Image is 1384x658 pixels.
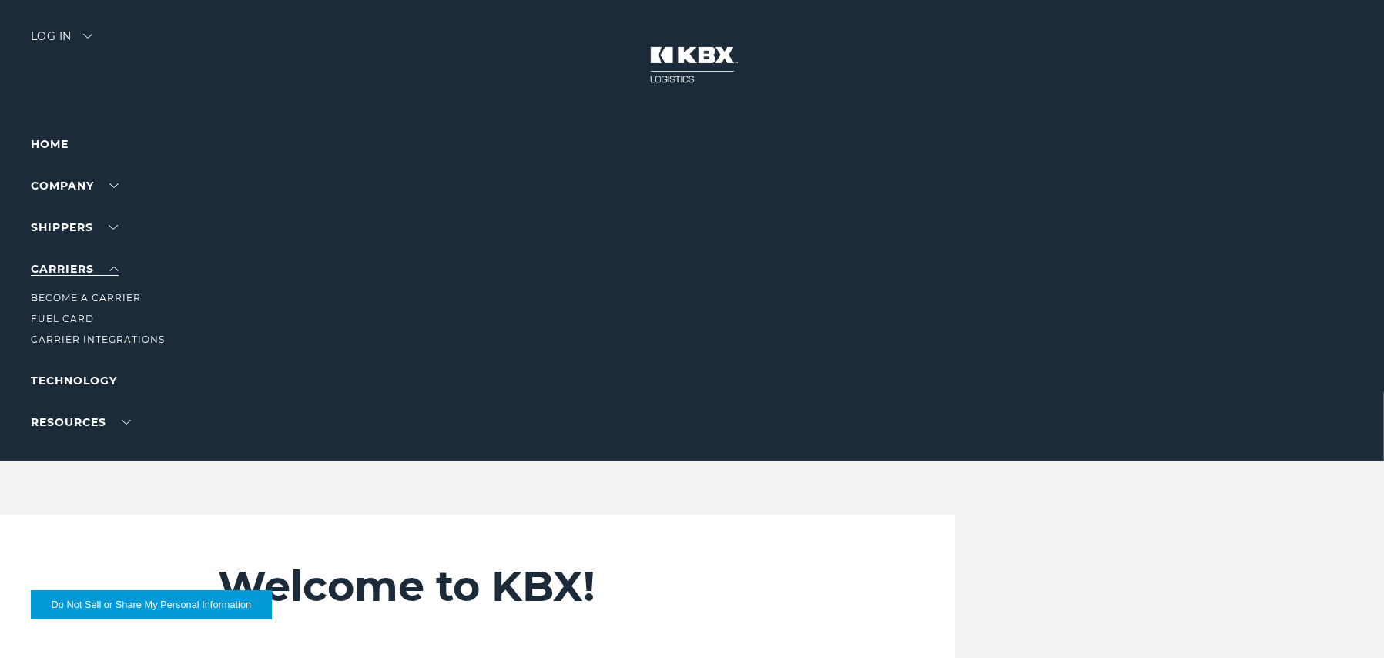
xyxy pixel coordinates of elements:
a: Become a Carrier [31,292,141,304]
a: Home [31,137,69,151]
a: SHIPPERS [31,220,118,234]
a: Fuel Card [31,313,94,324]
h2: Welcome to KBX! [219,561,842,612]
img: arrow [83,34,92,39]
div: Log in [31,31,92,53]
a: Company [31,179,119,193]
img: kbx logo [635,31,750,99]
a: Carrier Integrations [31,334,165,345]
a: Carriers [31,262,119,276]
button: Do Not Sell or Share My Personal Information [31,590,272,619]
a: RESOURCES [31,415,131,429]
a: Technology [31,374,117,388]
